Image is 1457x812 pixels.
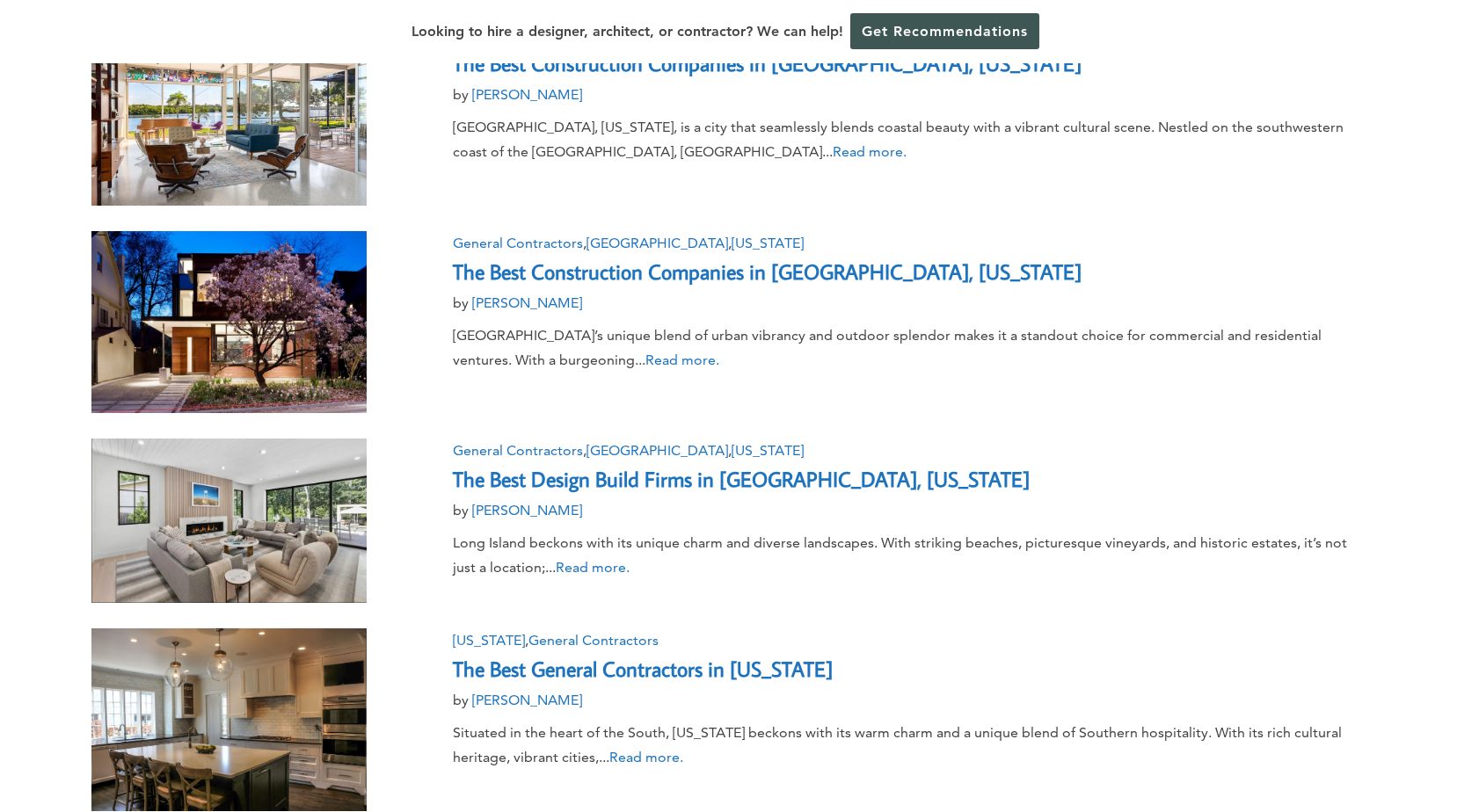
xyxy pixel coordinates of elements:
a: General Contractors [453,235,583,251]
div: [GEOGRAPHIC_DATA]’s unique blend of urban vibrancy and outdoor splendor makes it a standout choic... [453,323,1366,373]
div: [GEOGRAPHIC_DATA], [US_STATE], is a city that seamlessly blends coastal beauty with a vibrant cul... [453,115,1366,164]
a: The Best General Contractors in [US_STATE] [453,655,833,682]
span: , , [453,442,804,459]
a: [PERSON_NAME] [472,294,582,311]
a: [PERSON_NAME] [472,692,582,708]
a: Read more. [609,749,683,765]
a: [GEOGRAPHIC_DATA] [586,442,728,459]
a: Read more. [645,352,719,368]
a: Get Recommendations [850,13,1039,49]
a: [PERSON_NAME] [472,86,582,103]
a: [PERSON_NAME] [472,502,582,518]
div: Situated in the heart of the South, [US_STATE] beckons with its warm charm and a unique blend of ... [453,721,1366,770]
a: [GEOGRAPHIC_DATA] [586,235,728,251]
a: Read more. [833,143,907,160]
a: [US_STATE] [453,632,525,649]
span: by [453,692,582,708]
a: The Best Construction Companies in [GEOGRAPHIC_DATA], [US_STATE] [453,257,1082,285]
a: The Best Construction Companies in [GEOGRAPHIC_DATA], [US_STATE] [453,49,1082,76]
a: Read more. [556,559,630,576]
span: by [453,86,582,103]
a: [US_STATE] [732,235,804,251]
a: The Best Design Build Firms in [GEOGRAPHIC_DATA], [US_STATE] [453,465,1030,492]
div: Long Island beckons with its unique charm and diverse landscapes. With striking beaches, pictures... [453,531,1366,580]
span: by [453,294,582,311]
a: General Contractors [453,442,583,459]
span: , , [453,235,804,251]
a: [US_STATE] [732,442,804,459]
span: , [453,632,659,649]
span: by [453,502,582,518]
a: General Contractors [528,632,659,649]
